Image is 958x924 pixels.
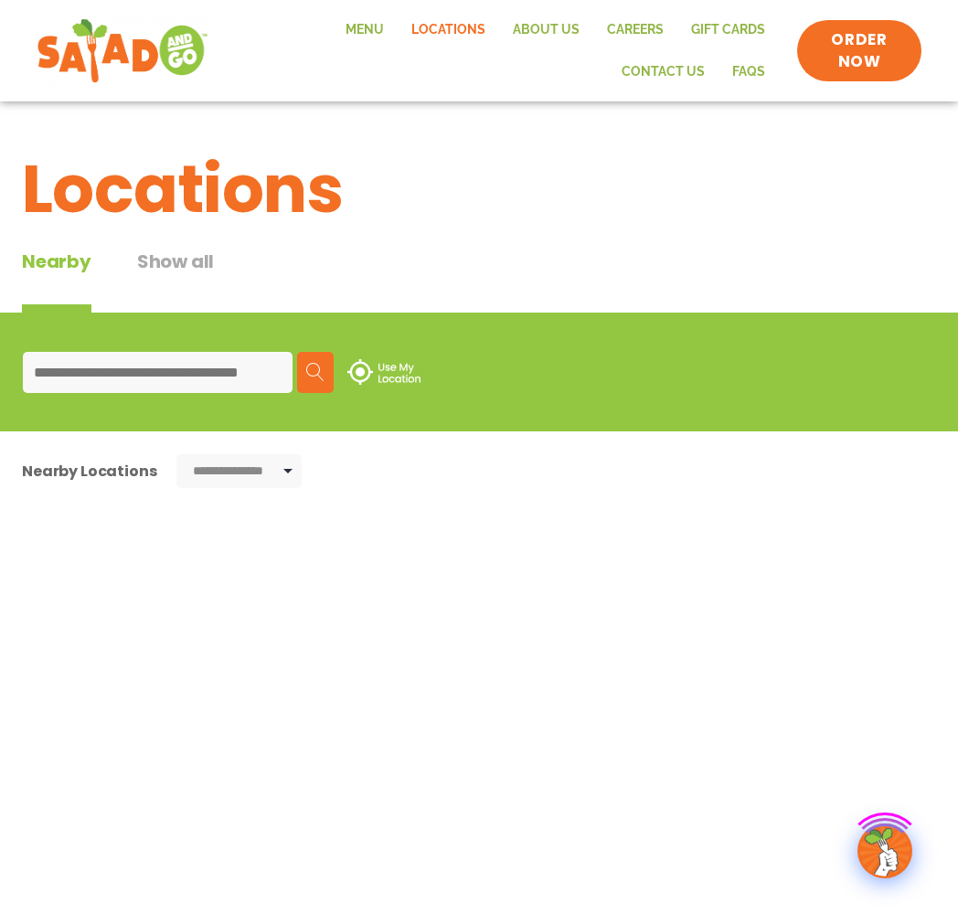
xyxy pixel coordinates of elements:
[677,9,779,51] a: GIFT CARDS
[593,9,677,51] a: Careers
[499,9,593,51] a: About Us
[22,140,936,239] h1: Locations
[797,20,921,82] a: ORDER NOW
[22,460,156,483] div: Nearby Locations
[37,15,208,88] img: new-SAG-logo-768×292
[306,363,325,381] img: search.svg
[22,248,91,313] div: Nearby
[718,51,779,93] a: FAQs
[608,51,718,93] a: Contact Us
[227,9,779,92] nav: Menu
[347,359,420,385] img: use-location.svg
[332,9,398,51] a: Menu
[815,29,903,73] span: ORDER NOW
[22,248,260,313] div: Tabbed content
[137,248,214,313] button: Show all
[398,9,499,51] a: Locations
